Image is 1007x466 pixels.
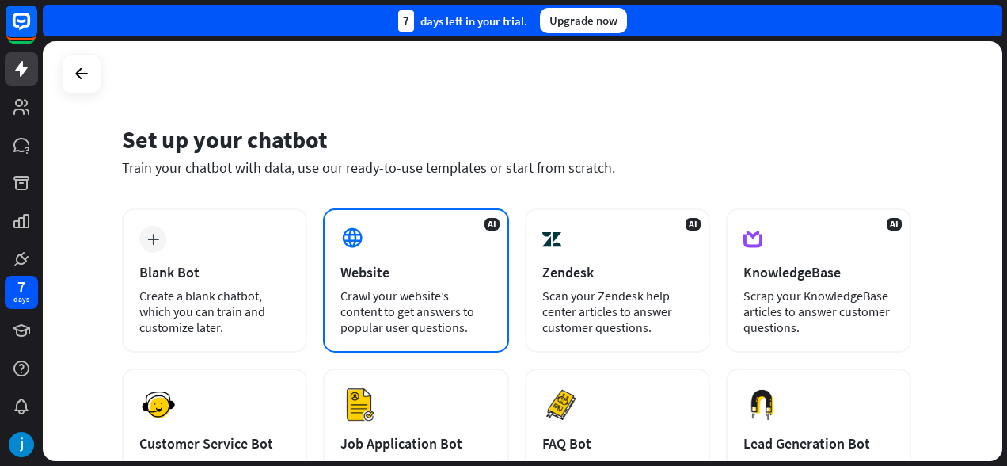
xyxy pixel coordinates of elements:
div: Train your chatbot with data, use our ready-to-use templates or start from scratch. [122,159,911,177]
div: Scrap your KnowledgeBase articles to answer customer questions. [743,288,894,335]
div: Blank Bot [139,263,290,281]
div: Upgrade now [540,8,627,33]
div: Website [340,263,491,281]
div: FAQ Bot [542,434,693,453]
div: Job Application Bot [340,434,491,453]
span: AI [484,218,500,231]
div: Lead Generation Bot [743,434,894,453]
div: Crawl your website’s content to get answers to popular user questions. [340,288,491,335]
div: 7 [17,280,25,294]
span: AI [686,218,701,231]
div: 7 [398,10,414,32]
div: days left in your trial. [398,10,527,32]
div: Set up your chatbot [122,124,911,155]
div: Scan your Zendesk help center articles to answer customer questions. [542,288,693,335]
div: days [13,294,29,305]
button: Open LiveChat chat widget [13,6,60,54]
div: Zendesk [542,263,693,281]
a: 7 days [5,276,38,309]
div: Customer Service Bot [139,434,290,453]
span: AI [887,218,902,231]
i: plus [147,234,159,245]
div: Create a blank chatbot, which you can train and customize later. [139,288,290,335]
div: KnowledgeBase [743,263,894,281]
